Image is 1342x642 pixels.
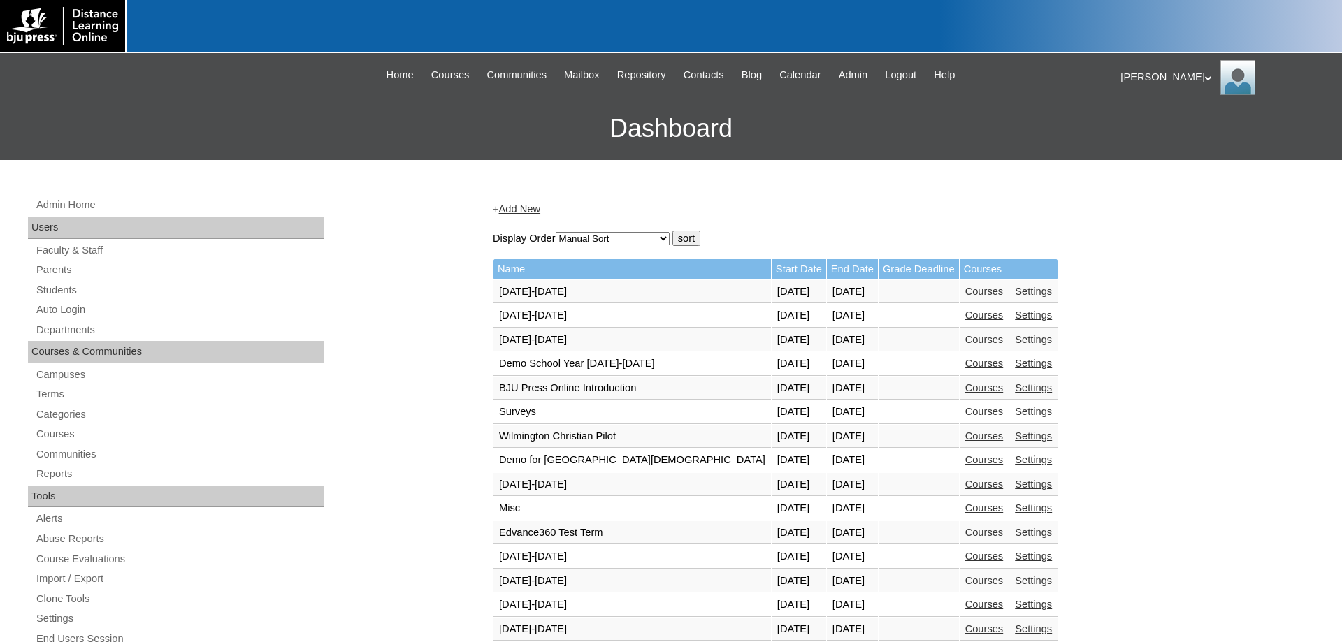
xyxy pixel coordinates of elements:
[35,425,324,443] a: Courses
[827,328,878,352] td: [DATE]
[832,67,875,83] a: Admin
[965,575,1004,586] a: Courses
[827,259,878,279] td: End Date
[965,358,1004,369] a: Courses
[965,334,1004,345] a: Courses
[965,623,1004,634] a: Courses
[28,217,324,239] div: Users
[1015,550,1052,562] a: Settings
[493,400,771,424] td: Surveys
[965,454,1004,465] a: Courses
[885,67,916,83] span: Logout
[772,304,826,328] td: [DATE]
[772,280,826,304] td: [DATE]
[564,67,600,83] span: Mailbox
[827,569,878,593] td: [DATE]
[387,67,414,83] span: Home
[965,479,1004,490] a: Courses
[35,590,324,608] a: Clone Tools
[493,593,771,617] td: [DATE]-[DATE]
[827,593,878,617] td: [DATE]
[965,527,1004,538] a: Courses
[965,550,1004,562] a: Courses
[772,448,826,472] td: [DATE]
[827,497,878,520] td: [DATE]
[1015,406,1052,417] a: Settings
[827,618,878,641] td: [DATE]
[493,521,771,545] td: Edvance360 Test Term
[772,352,826,376] td: [DATE]
[35,386,324,403] a: Terms
[1015,479,1052,490] a: Settings
[772,259,826,279] td: Start Date
[742,67,762,83] span: Blog
[827,473,878,497] td: [DATE]
[7,7,118,45] img: logo-white.png
[772,618,826,641] td: [DATE]
[772,67,828,83] a: Calendar
[35,242,324,259] a: Faculty & Staff
[772,569,826,593] td: [DATE]
[493,618,771,641] td: [DATE]-[DATE]
[35,465,324,483] a: Reports
[772,593,826,617] td: [DATE]
[499,203,540,214] a: Add New
[35,196,324,214] a: Admin Home
[772,377,826,400] td: [DATE]
[672,231,700,246] input: sort
[772,473,826,497] td: [DATE]
[684,67,724,83] span: Contacts
[772,400,826,424] td: [DATE]
[493,202,1185,217] div: +
[1015,623,1052,634] a: Settings
[1015,286,1052,297] a: Settings
[772,497,826,520] td: [DATE]
[965,599,1004,610] a: Courses
[1015,309,1052,321] a: Settings
[424,67,477,83] a: Courses
[1015,430,1052,442] a: Settings
[1015,358,1052,369] a: Settings
[557,67,607,83] a: Mailbox
[772,425,826,448] td: [DATE]
[35,610,324,627] a: Settings
[677,67,731,83] a: Contacts
[827,352,878,376] td: [DATE]
[1015,575,1052,586] a: Settings
[965,309,1004,321] a: Courses
[879,259,959,279] td: Grade Deadline
[779,67,821,83] span: Calendar
[35,446,324,463] a: Communities
[35,261,324,279] a: Parents
[1220,60,1255,95] img: Pam Miller / Distance Learning Online Staff
[827,521,878,545] td: [DATE]
[493,473,771,497] td: [DATE]-[DATE]
[493,448,771,472] td: Demo for [GEOGRAPHIC_DATA][DEMOGRAPHIC_DATA]
[827,377,878,400] td: [DATE]
[493,545,771,569] td: [DATE]-[DATE]
[35,282,324,299] a: Students
[965,406,1004,417] a: Courses
[617,67,666,83] span: Repository
[380,67,421,83] a: Home
[35,406,324,423] a: Categories
[1015,599,1052,610] a: Settings
[486,67,547,83] span: Communities
[1120,60,1328,95] div: [PERSON_NAME]
[7,97,1335,160] h3: Dashboard
[493,377,771,400] td: BJU Press Online Introduction
[827,425,878,448] td: [DATE]
[1015,454,1052,465] a: Settings
[965,382,1004,393] a: Courses
[493,259,771,279] td: Name
[493,352,771,376] td: Demo School Year [DATE]-[DATE]
[827,545,878,569] td: [DATE]
[610,67,673,83] a: Repository
[35,550,324,568] a: Course Evaluations
[1015,334,1052,345] a: Settings
[1015,382,1052,393] a: Settings
[431,67,470,83] span: Courses
[839,67,868,83] span: Admin
[965,430,1004,442] a: Courses
[35,301,324,319] a: Auto Login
